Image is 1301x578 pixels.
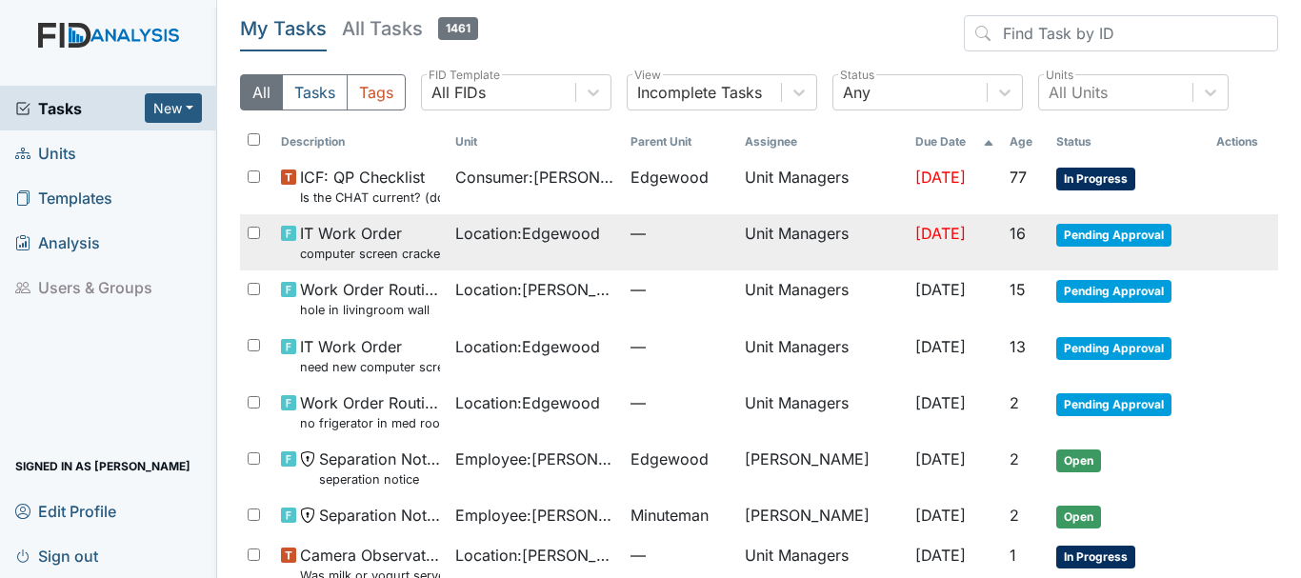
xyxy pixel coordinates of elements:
[915,449,966,468] span: [DATE]
[737,328,909,384] td: Unit Managers
[347,74,406,110] button: Tags
[915,506,966,525] span: [DATE]
[915,168,966,187] span: [DATE]
[1056,546,1135,568] span: In Progress
[300,358,440,376] small: need new computer screen in med room broken dont work
[915,393,966,412] span: [DATE]
[300,414,440,432] small: no frigerator in med room never had one in there but got tagged
[623,126,737,158] th: Toggle SortBy
[1049,81,1108,104] div: All Units
[455,335,600,358] span: Location : Edgewood
[455,391,600,414] span: Location : Edgewood
[455,278,614,301] span: Location : [PERSON_NAME].
[1056,224,1171,247] span: Pending Approval
[240,74,406,110] div: Type filter
[448,126,622,158] th: Toggle SortBy
[737,496,909,536] td: [PERSON_NAME]
[1010,546,1016,565] span: 1
[300,166,440,207] span: ICF: QP Checklist Is the CHAT current? (document the date in the comment section)
[455,504,614,527] span: Employee : [PERSON_NAME]
[15,138,76,168] span: Units
[1010,337,1026,356] span: 13
[15,183,112,212] span: Templates
[273,126,448,158] th: Toggle SortBy
[1056,168,1135,190] span: In Progress
[737,126,909,158] th: Assignee
[319,504,440,527] span: Separation Notice
[319,448,440,488] span: Separation Notice seperation notice
[300,245,440,263] small: computer screen cracked and not working need new one
[300,189,440,207] small: Is the CHAT current? (document the date in the comment section)
[1209,126,1278,158] th: Actions
[300,301,440,319] small: hole in livingroom wall
[915,280,966,299] span: [DATE]
[1010,168,1027,187] span: 77
[630,335,730,358] span: —
[737,440,909,496] td: [PERSON_NAME]
[915,546,966,565] span: [DATE]
[630,391,730,414] span: —
[630,278,730,301] span: —
[455,222,600,245] span: Location : Edgewood
[1010,224,1026,243] span: 16
[300,391,440,432] span: Work Order Routine no frigerator in med room never had one in there but got tagged
[300,335,440,376] span: IT Work Order need new computer screen in med room broken dont work
[1056,280,1171,303] span: Pending Approval
[843,81,871,104] div: Any
[637,81,762,104] div: Incomplete Tasks
[630,544,730,567] span: —
[240,74,283,110] button: All
[455,544,614,567] span: Location : [PERSON_NAME].
[240,15,327,42] h5: My Tasks
[282,74,348,110] button: Tasks
[15,451,190,481] span: Signed in as [PERSON_NAME]
[908,126,1002,158] th: Toggle SortBy
[737,270,909,327] td: Unit Managers
[737,158,909,214] td: Unit Managers
[630,448,709,470] span: Edgewood
[438,17,478,40] span: 1461
[915,224,966,243] span: [DATE]
[455,448,614,470] span: Employee : [PERSON_NAME]
[455,166,614,189] span: Consumer : [PERSON_NAME]
[1056,506,1101,528] span: Open
[915,337,966,356] span: [DATE]
[15,496,116,526] span: Edit Profile
[1010,506,1019,525] span: 2
[1010,393,1019,412] span: 2
[1056,449,1101,472] span: Open
[431,81,486,104] div: All FIDs
[737,214,909,270] td: Unit Managers
[1056,393,1171,416] span: Pending Approval
[300,278,440,319] span: Work Order Routine hole in livingroom wall
[1002,126,1049,158] th: Toggle SortBy
[15,541,98,570] span: Sign out
[737,384,909,440] td: Unit Managers
[1049,126,1208,158] th: Toggle SortBy
[15,97,145,120] a: Tasks
[1010,280,1026,299] span: 15
[248,133,260,146] input: Toggle All Rows Selected
[319,470,440,488] small: seperation notice
[145,93,202,123] button: New
[15,228,100,257] span: Analysis
[342,15,478,42] h5: All Tasks
[630,166,709,189] span: Edgewood
[630,504,709,527] span: Minuteman
[1056,337,1171,360] span: Pending Approval
[964,15,1278,51] input: Find Task by ID
[300,222,440,263] span: IT Work Order computer screen cracked and not working need new one
[1010,449,1019,468] span: 2
[630,222,730,245] span: —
